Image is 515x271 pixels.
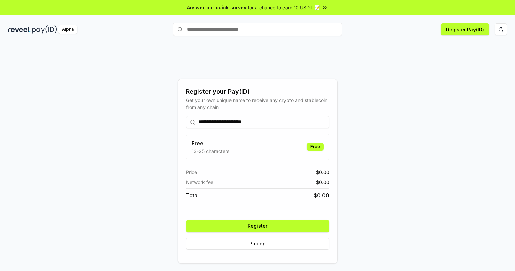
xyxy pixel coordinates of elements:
[248,4,320,11] span: for a chance to earn 10 USDT 📝
[187,4,246,11] span: Answer our quick survey
[441,23,489,35] button: Register Pay(ID)
[307,143,324,151] div: Free
[186,191,199,199] span: Total
[58,25,77,34] div: Alpha
[316,169,329,176] span: $ 0.00
[186,220,329,232] button: Register
[186,179,213,186] span: Network fee
[192,147,229,155] p: 13-25 characters
[32,25,57,34] img: pay_id
[186,238,329,250] button: Pricing
[314,191,329,199] span: $ 0.00
[186,169,197,176] span: Price
[192,139,229,147] h3: Free
[316,179,329,186] span: $ 0.00
[8,25,31,34] img: reveel_dark
[186,97,329,111] div: Get your own unique name to receive any crypto and stablecoin, from any chain
[186,87,329,97] div: Register your Pay(ID)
